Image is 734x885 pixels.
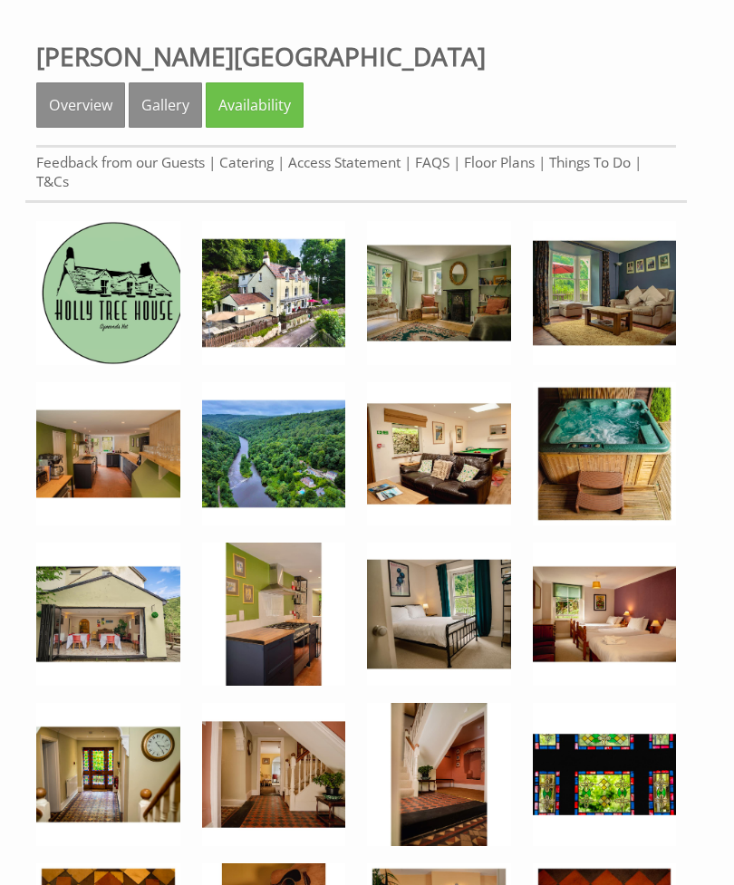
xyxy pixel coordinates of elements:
[36,382,180,526] img: An image of the full kitchen at Holly Tree House. Dark blue cupboards, silver range cooker , ligh...
[533,703,677,847] img: A close up view of the intricate blue, red and green patterned stained glass in the front door of...
[533,382,677,526] img: Outdoor hot tube at Holly Tree House holiday home. www.bhhl.co.uk
[367,703,511,847] img: Cloakroom and seating area Holly Tree House Symonds Yat holiday accommodation Herefordshire www.b...
[36,82,125,128] a: Overview
[36,153,205,172] a: Feedback from our Guests
[367,543,511,687] img: black cast iron double bed, large window showing a balcony rail outside with deep green long curt...
[533,543,677,687] img: Holly Tree House holiday home. Quadruple wooden single bedroom Number 4. Large window showing gre...
[36,172,69,191] a: T&Cs
[367,382,511,526] img: Games room at Holly Tree House holiday let. Shows pool table and a large brown leather sofa. www....
[202,382,346,526] img: An aerial image of the Wye Valley at Symonds Yat showing a Holly Tree House holiday villa amongst...
[36,39,486,73] a: [PERSON_NAME][GEOGRAPHIC_DATA]
[206,82,304,128] a: Availability
[202,703,346,847] img: The spacious hallway of Holly Tree House holiday villa at Symonds Yat with the spindle staircase....
[202,543,346,687] img: A smart Range style modern silver oven with dark blue cupboards and drawers in the kitchen at at ...
[36,221,180,365] img: Logo of Holly Tree House at Symonds Yat - www.bhhl.co.uk
[36,543,180,687] img: The dining room from the outside at Holly Tree House with the folding patio doors wide open, show...
[367,221,511,365] img: A light airy lounge with twin aspect windows overlooking the woodland down to the river Wye with ...
[219,153,274,172] a: Catering
[129,82,202,128] a: Gallery
[549,153,631,172] a: Things To Do
[415,153,449,172] a: FAQS
[288,153,401,172] a: Access Statement
[464,153,535,172] a: Floor Plans
[533,221,677,365] img: A lounge at Holly Tree House large holiday villa in Symonds Yat. Large leather sofa and a view of...
[36,703,180,847] img: An elegant hallway at Holly Tree House, showing the beautiful floor tiles and stained glass door....
[202,221,346,365] img: View of the front of Holly Tree House, an Edwardian holiday villa at Symonds Yat - www.bhhl.co.uk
